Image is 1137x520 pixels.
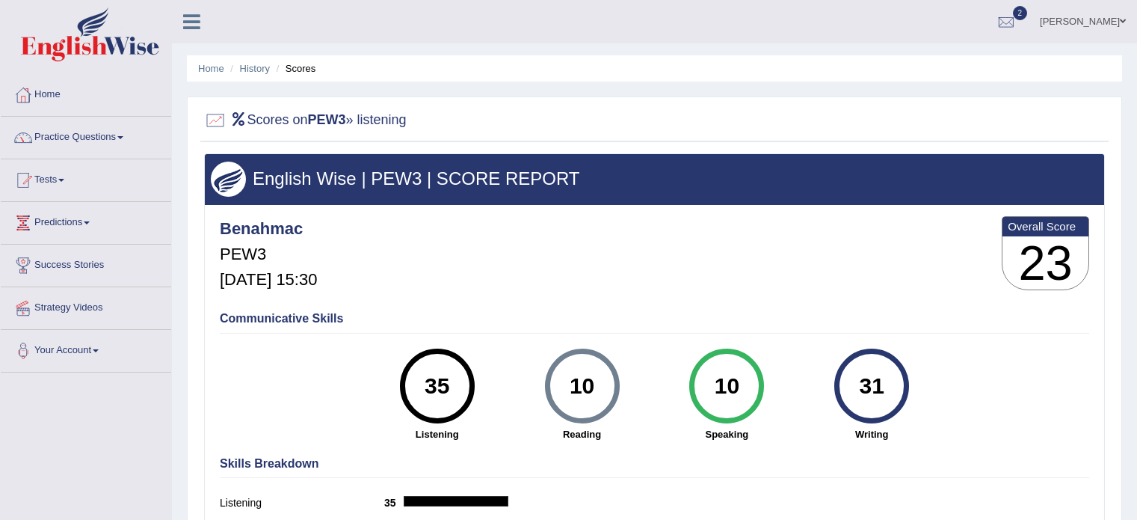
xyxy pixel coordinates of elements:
[384,497,404,509] b: 35
[410,355,464,417] div: 35
[1,287,171,325] a: Strategy Videos
[700,355,754,417] div: 10
[1013,6,1028,20] span: 2
[211,162,246,197] img: wings.png
[1,74,171,111] a: Home
[211,169,1098,189] h3: English Wise | PEW3 | SCORE REPORT
[273,61,316,76] li: Scores
[1,245,171,282] a: Success Stories
[1,117,171,154] a: Practice Questions
[220,220,317,238] h4: Benahmac
[308,112,346,127] b: PEW3
[807,427,937,441] strong: Writing
[1,202,171,239] a: Predictions
[240,63,270,74] a: History
[220,312,1089,325] h4: Communicative Skills
[662,427,792,441] strong: Speaking
[220,495,384,511] label: Listening
[1,159,171,197] a: Tests
[517,427,647,441] strong: Reading
[1002,236,1088,290] h3: 23
[220,271,317,289] h5: [DATE] 15:30
[845,355,899,417] div: 31
[204,109,407,132] h2: Scores on » listening
[555,355,609,417] div: 10
[372,427,502,441] strong: Listening
[220,245,317,263] h5: PEW3
[1008,220,1083,233] b: Overall Score
[220,457,1089,471] h4: Skills Breakdown
[198,63,224,74] a: Home
[1,330,171,367] a: Your Account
